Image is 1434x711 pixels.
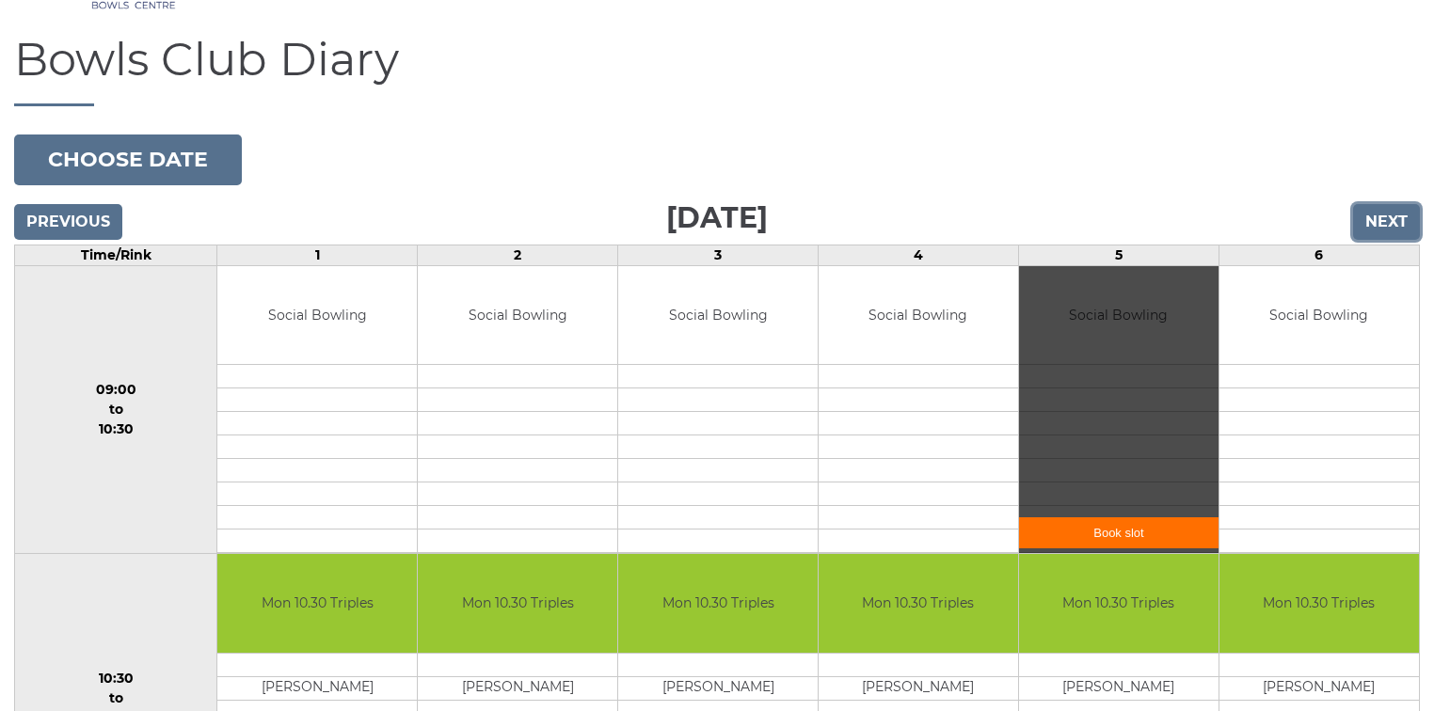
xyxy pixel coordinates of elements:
[618,676,818,700] td: [PERSON_NAME]
[15,245,217,265] td: Time/Rink
[418,554,617,653] td: Mon 10.30 Triples
[618,554,818,653] td: Mon 10.30 Triples
[217,676,417,700] td: [PERSON_NAME]
[618,266,818,365] td: Social Bowling
[217,245,418,265] td: 1
[15,265,217,554] td: 09:00 to 10:30
[1353,204,1420,240] input: Next
[14,134,242,185] button: Choose date
[418,245,618,265] td: 2
[217,554,417,653] td: Mon 10.30 Triples
[1219,266,1419,365] td: Social Bowling
[418,266,617,365] td: Social Bowling
[1018,245,1219,265] td: 5
[418,676,617,700] td: [PERSON_NAME]
[819,554,1018,653] td: Mon 10.30 Triples
[1219,554,1419,653] td: Mon 10.30 Triples
[819,245,1019,265] td: 4
[1219,245,1419,265] td: 6
[819,676,1018,700] td: [PERSON_NAME]
[1219,676,1419,700] td: [PERSON_NAME]
[819,266,1018,365] td: Social Bowling
[1019,517,1219,548] a: Book slot
[618,245,819,265] td: 3
[217,266,417,365] td: Social Bowling
[1019,676,1219,700] td: [PERSON_NAME]
[1019,554,1219,653] td: Mon 10.30 Triples
[14,204,122,240] input: Previous
[14,35,1420,106] h1: Bowls Club Diary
